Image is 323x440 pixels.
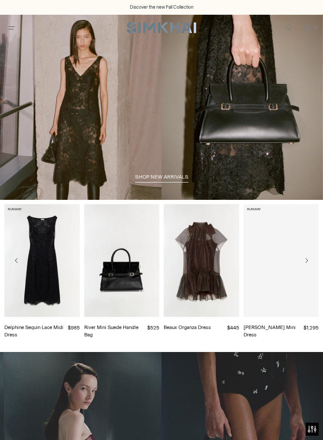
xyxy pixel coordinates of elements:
[84,324,138,338] a: River Mini Suede Handle Bag
[280,19,297,37] a: Open search modal
[135,174,188,180] span: shop new arrivals
[298,19,316,37] a: Open cart modal
[3,19,20,37] button: Open menu modal
[299,253,314,268] button: Move to next carousel slide
[244,324,296,338] a: [PERSON_NAME] Mini Dress
[164,324,211,330] a: Beaux Organza Dress
[130,4,194,11] a: Discover the new Fall Collection
[9,253,24,268] button: Move to previous carousel slide
[127,22,196,34] a: SIMKHAI
[4,324,63,338] a: Delphine Sequin Lace Midi Dress
[135,174,188,183] a: shop new arrivals
[312,23,320,31] span: 0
